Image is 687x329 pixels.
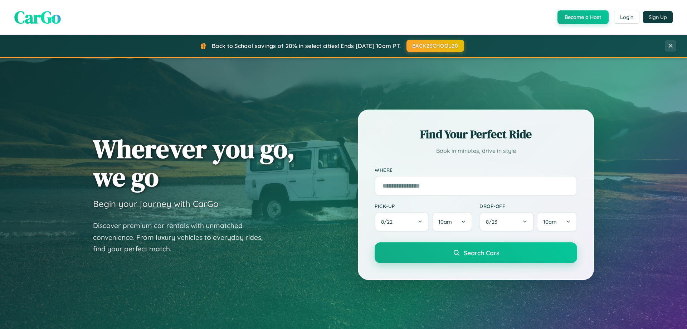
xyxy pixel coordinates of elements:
span: Back to School savings of 20% in select cities! Ends [DATE] 10am PT. [212,42,401,49]
button: Sign Up [643,11,673,23]
label: Pick-up [375,203,472,209]
button: Become a Host [557,10,609,24]
label: Drop-off [479,203,577,209]
h1: Wherever you go, we go [93,135,295,191]
span: 8 / 22 [381,218,396,225]
p: Book in minutes, drive in style [375,146,577,156]
span: 10am [543,218,557,225]
button: 8/22 [375,212,429,232]
label: Where [375,167,577,173]
button: Login [614,11,639,24]
h3: Begin your journey with CarGo [93,198,219,209]
button: 10am [432,212,472,232]
span: 10am [438,218,452,225]
span: 8 / 23 [486,218,501,225]
span: Search Cars [464,249,499,257]
button: Search Cars [375,242,577,263]
h2: Find Your Perfect Ride [375,126,577,142]
button: 8/23 [479,212,534,232]
p: Discover premium car rentals with unmatched convenience. From luxury vehicles to everyday rides, ... [93,220,272,255]
button: BACK2SCHOOL20 [406,40,464,52]
button: 10am [537,212,577,232]
span: CarGo [14,5,61,29]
